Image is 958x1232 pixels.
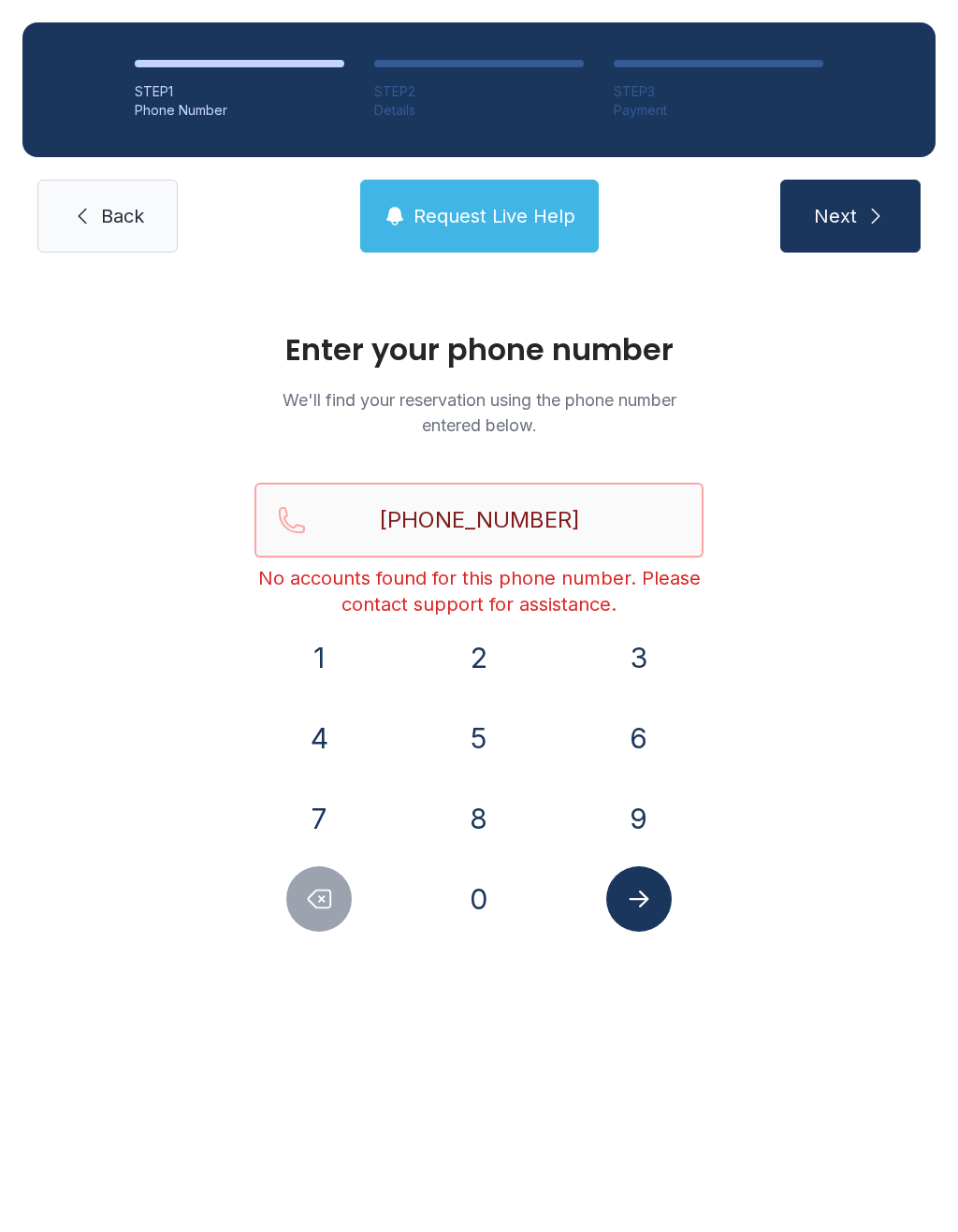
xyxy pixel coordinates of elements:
[254,565,704,617] div: No accounts found for this phone number. Please contact support for assistance.
[135,82,344,101] div: STEP 1
[446,786,512,851] button: 8
[286,625,352,690] button: 1
[446,705,512,771] button: 5
[614,82,823,101] div: STEP 3
[446,625,512,690] button: 2
[606,866,672,932] button: Submit lookup form
[286,866,352,932] button: Delete number
[101,203,144,229] span: Back
[814,203,857,229] span: Next
[374,101,584,120] div: Details
[135,101,344,120] div: Phone Number
[374,82,584,101] div: STEP 2
[254,387,704,438] p: We'll find your reservation using the phone number entered below.
[446,866,512,932] button: 0
[254,483,704,558] input: Reservation phone number
[414,203,575,229] span: Request Live Help
[606,705,672,771] button: 6
[606,625,672,690] button: 3
[286,786,352,851] button: 7
[286,705,352,771] button: 4
[254,335,704,365] h1: Enter your phone number
[606,786,672,851] button: 9
[614,101,823,120] div: Payment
